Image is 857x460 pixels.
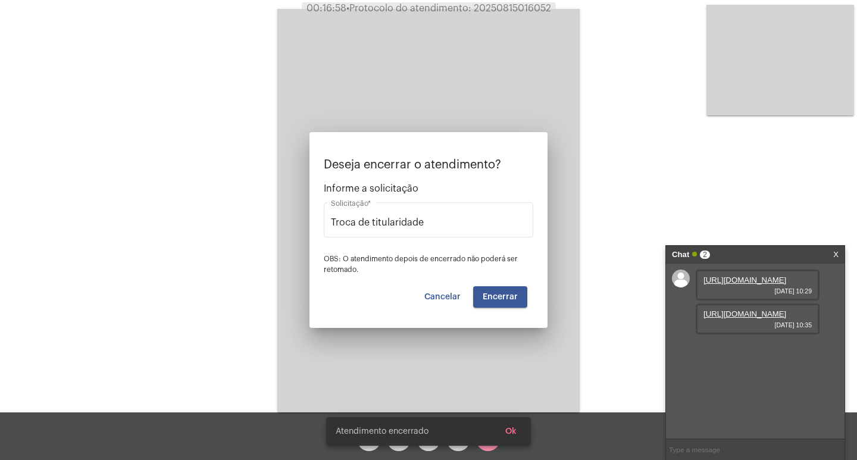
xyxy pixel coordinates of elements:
[473,286,527,308] button: Encerrar
[703,321,812,328] span: [DATE] 10:35
[666,439,845,460] input: Type a message
[415,286,470,308] button: Cancelar
[505,427,517,436] span: Ok
[692,252,697,256] span: Online
[346,4,349,13] span: •
[346,4,551,13] span: Protocolo do atendimento: 20250815016052
[703,309,786,318] a: [URL][DOMAIN_NAME]
[424,293,461,301] span: Cancelar
[700,251,710,259] span: 2
[324,158,533,171] p: Deseja encerrar o atendimento?
[324,183,533,194] span: Informe a solicitação
[324,255,518,273] span: OBS: O atendimento depois de encerrado não poderá ser retomado.
[306,4,346,13] span: 00:16:58
[483,293,518,301] span: Encerrar
[833,246,839,264] a: X
[672,246,689,264] strong: Chat
[703,276,786,284] a: [URL][DOMAIN_NAME]
[336,425,428,437] span: Atendimento encerrado
[703,287,812,295] span: [DATE] 10:29
[331,217,526,228] input: Buscar solicitação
